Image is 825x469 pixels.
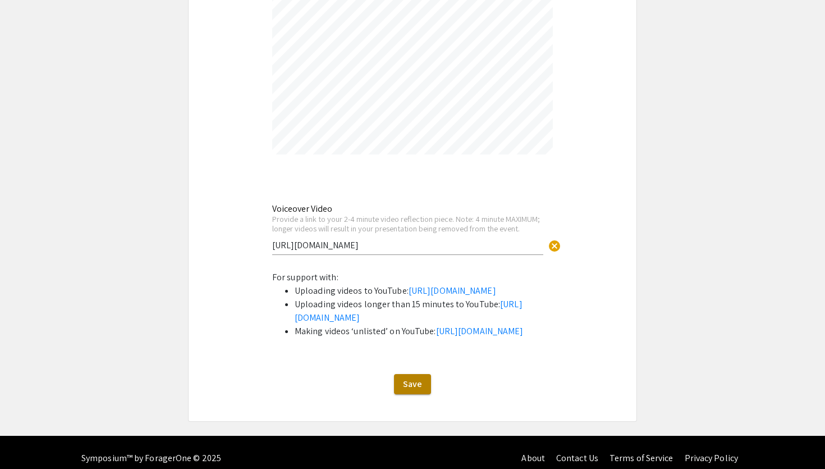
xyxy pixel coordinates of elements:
a: [URL][DOMAIN_NAME] [436,325,524,337]
a: [URL][DOMAIN_NAME] [295,298,522,324]
div: Provide a link to your 2-4 minute video reflection piece. Note: 4 minute MAXIMUM; longer videos w... [272,214,543,234]
li: Making videos ‘unlisted’ on YouTube: [295,325,553,338]
li: Uploading videos to YouTube: [295,284,553,298]
a: Privacy Policy [685,452,738,464]
button: Clear [543,234,566,256]
span: cancel [548,239,561,253]
mat-label: Voiceover Video [272,203,332,215]
a: [URL][DOMAIN_NAME] [409,285,496,297]
input: Type Here [272,239,543,251]
span: For support with: [272,271,338,283]
iframe: Chat [8,418,48,461]
button: Save [394,374,431,394]
a: Contact Us [556,452,598,464]
span: Save [403,378,422,390]
a: About [521,452,545,464]
a: Terms of Service [609,452,673,464]
li: Uploading videos longer than 15 minutes to YouTube: [295,298,553,325]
